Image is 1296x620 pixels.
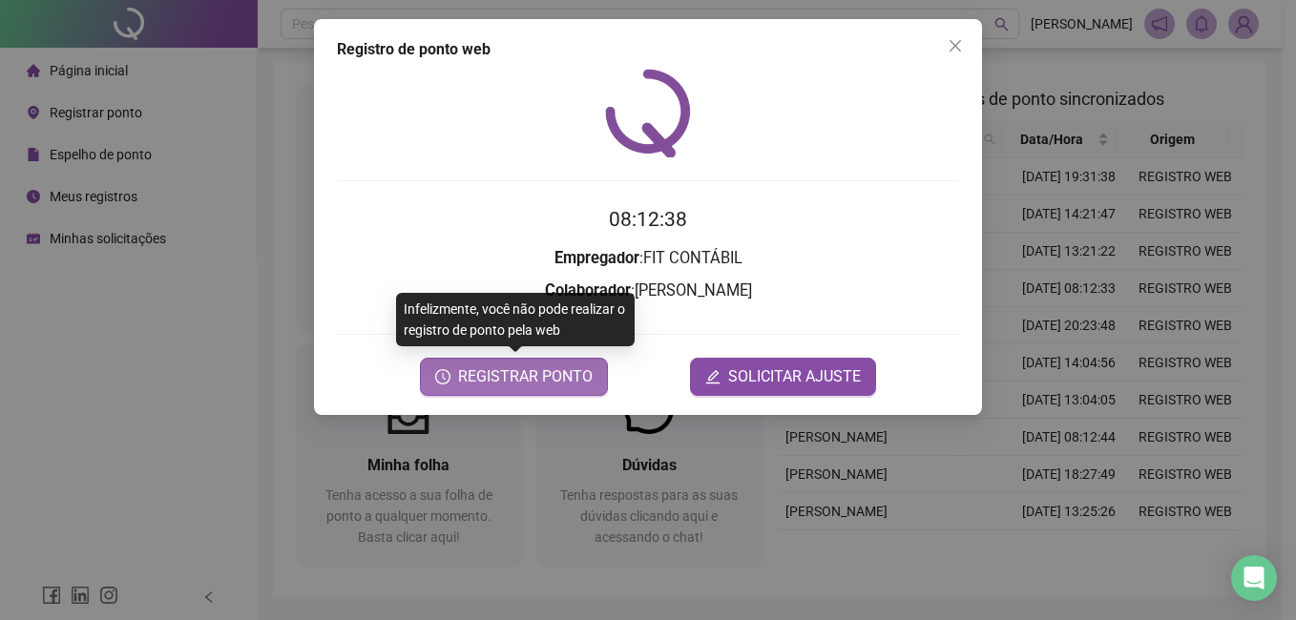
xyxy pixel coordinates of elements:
img: QRPoint [605,69,691,157]
span: REGISTRAR PONTO [458,365,593,388]
span: SOLICITAR AJUSTE [728,365,861,388]
div: Registro de ponto web [337,38,959,61]
h3: : FIT CONTÁBIL [337,246,959,271]
button: REGISTRAR PONTO [420,358,608,396]
div: Infelizmente, você não pode realizar o registro de ponto pela web [396,293,635,346]
time: 08:12:38 [609,208,687,231]
button: Close [940,31,971,61]
strong: Colaborador [545,281,631,300]
button: editSOLICITAR AJUSTE [690,358,876,396]
span: close [948,38,963,53]
span: edit [705,369,721,384]
h3: : [PERSON_NAME] [337,279,959,303]
span: clock-circle [435,369,450,384]
strong: Empregador [554,249,639,267]
div: Open Intercom Messenger [1231,555,1277,601]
